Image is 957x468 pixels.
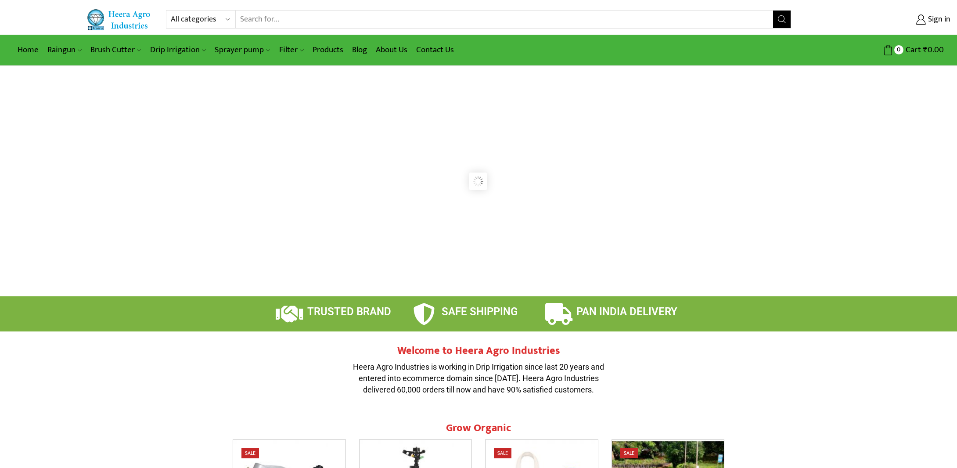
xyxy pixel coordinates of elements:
span: Sign in [926,14,950,25]
a: Home [13,40,43,60]
span: Sale [494,448,511,458]
span: Grow Organic [446,419,511,437]
span: Sale [620,448,638,458]
h2: Welcome to Heera Agro Industries [347,345,610,357]
span: Cart [903,44,921,56]
bdi: 0.00 [923,43,944,57]
a: Products [308,40,348,60]
span: PAN INDIA DELIVERY [576,306,677,318]
span: 0 [894,45,903,54]
a: Brush Cutter [86,40,145,60]
p: Heera Agro Industries is working in Drip Irrigation since last 20 years and entered into ecommerc... [347,361,610,395]
span: Sale [241,448,259,458]
input: Search for... [236,11,773,28]
button: Search button [773,11,791,28]
a: Filter [275,40,308,60]
a: Contact Us [412,40,458,60]
a: Drip Irrigation [146,40,210,60]
span: SAFE SHIPPING [442,306,518,318]
span: ₹ [923,43,928,57]
a: Sprayer pump [210,40,274,60]
a: Raingun [43,40,86,60]
a: 0 Cart ₹0.00 [800,42,944,58]
a: Blog [348,40,371,60]
span: TRUSTED BRAND [307,306,391,318]
a: Sign in [804,12,950,28]
a: About Us [371,40,412,60]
